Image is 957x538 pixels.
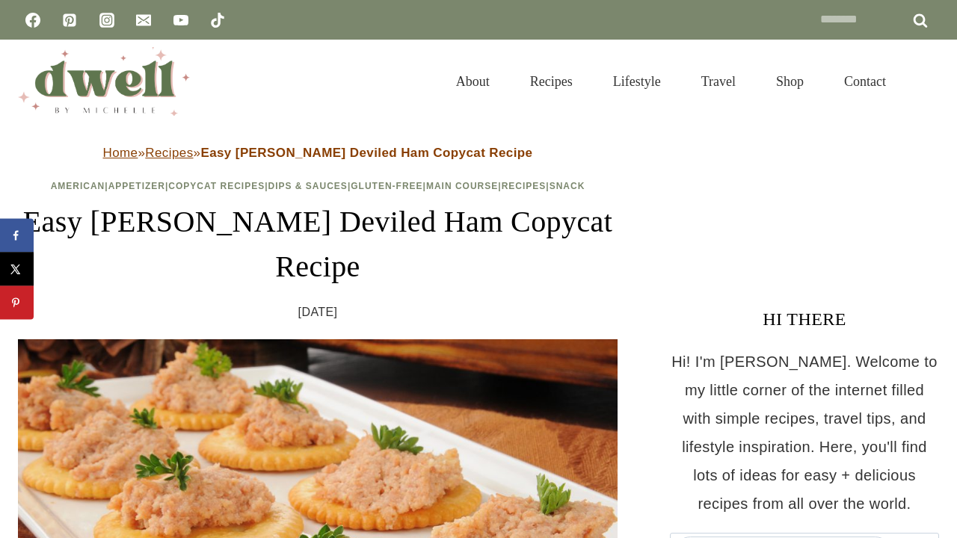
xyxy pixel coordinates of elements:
a: Gluten-Free [351,181,422,191]
h1: Easy [PERSON_NAME] Deviled Ham Copycat Recipe [18,200,618,289]
a: Main Course [426,181,498,191]
a: Copycat Recipes [168,181,265,191]
a: Recipes [145,146,193,160]
a: Dips & Sauces [268,181,348,191]
a: Home [103,146,138,160]
a: Recipes [510,55,593,108]
strong: Easy [PERSON_NAME] Deviled Ham Copycat Recipe [200,146,532,160]
time: [DATE] [298,301,338,324]
a: Recipes [502,181,547,191]
a: Contact [824,55,906,108]
span: | | | | | | | [51,181,585,191]
h3: HI THERE [670,306,939,333]
a: YouTube [166,5,196,35]
nav: Primary Navigation [436,55,906,108]
a: TikTok [203,5,233,35]
a: Snack [550,181,585,191]
a: About [436,55,510,108]
a: Pinterest [55,5,84,35]
span: » » [103,146,533,160]
a: Facebook [18,5,48,35]
a: Shop [756,55,824,108]
button: View Search Form [914,69,939,94]
a: Email [129,5,159,35]
p: Hi! I'm [PERSON_NAME]. Welcome to my little corner of the internet filled with simple recipes, tr... [670,347,939,518]
a: Travel [681,55,756,108]
a: Lifestyle [593,55,681,108]
a: Instagram [92,5,122,35]
a: Appetizer [108,181,165,191]
img: DWELL by michelle [18,47,190,116]
a: American [51,181,105,191]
